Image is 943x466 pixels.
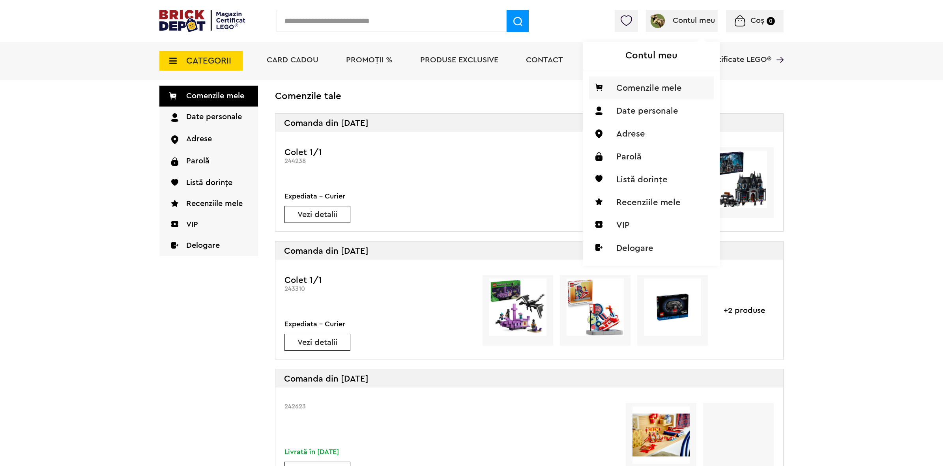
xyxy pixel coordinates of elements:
a: Listă dorințe [159,172,258,193]
a: VIP [159,214,258,235]
small: 0 [767,17,775,25]
a: Contact [526,56,563,64]
a: PROMOȚII % [346,56,393,64]
h2: Comenzile tale [275,91,784,101]
span: CATEGORII [186,56,231,65]
a: Comenzile mele [159,86,258,107]
span: Contul meu [673,17,715,24]
div: 244238 [284,157,469,165]
div: Comanda din [DATE] [275,241,783,260]
div: Expediata - Curier [284,318,350,329]
a: Recenziile mele [159,193,258,214]
a: Adrese [159,129,258,150]
div: 243310 [284,285,469,293]
a: Parolă [159,151,258,172]
div: Comanda din [DATE] [275,114,783,132]
a: Produse exclusive [420,56,498,64]
span: Magazine Certificate LEGO® [668,45,771,64]
h1: Contul meu [583,42,720,70]
h3: Colet 1/1 [284,275,469,285]
div: +2 produse [715,275,774,346]
a: Card Cadou [267,56,318,64]
h3: Colet 1/1 [284,147,469,157]
a: Vezi detalii [285,339,350,346]
a: Date personale [159,107,258,129]
div: Comanda din [DATE] [275,369,783,387]
a: Vezi detalii [285,211,350,219]
a: Delogare [159,235,258,256]
div: Expediata - Curier [284,191,350,202]
div: Livrată în [DATE] [284,446,350,457]
a: Contul meu [649,17,715,24]
a: Magazine Certificate LEGO® [771,45,784,53]
span: Coș [750,17,764,24]
div: 242623 [284,403,469,410]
